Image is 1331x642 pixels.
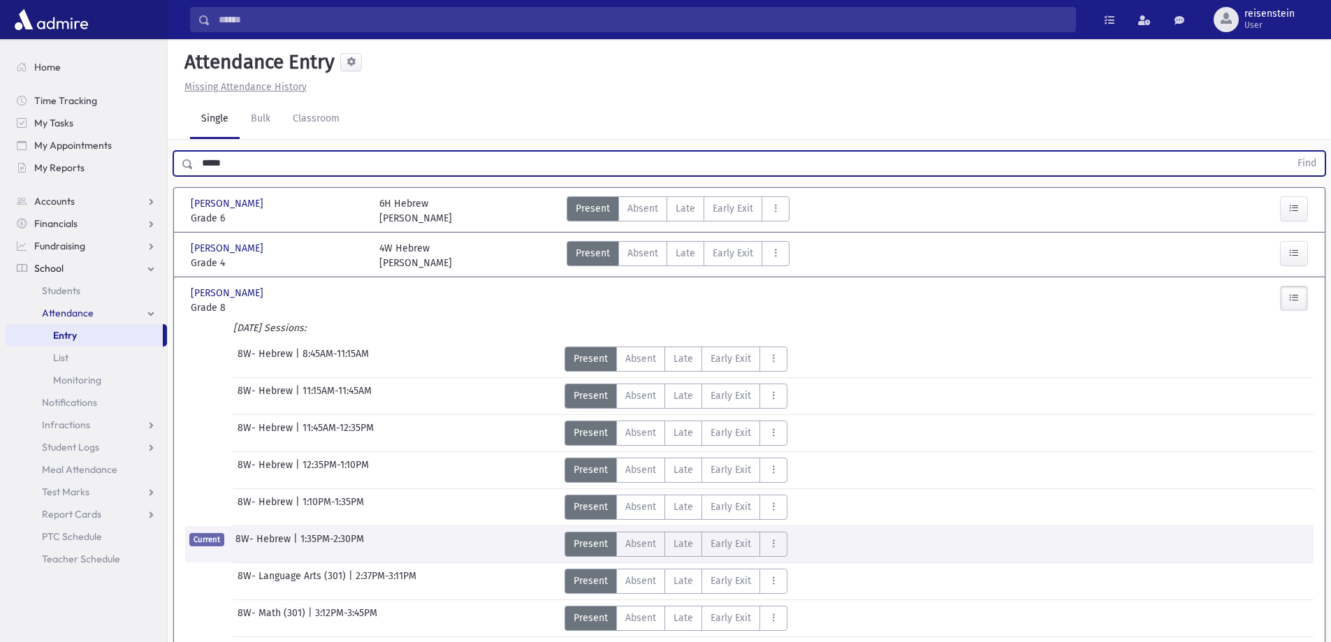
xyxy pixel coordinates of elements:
[625,574,656,588] span: Absent
[233,322,306,334] i: [DATE] Sessions:
[191,286,266,300] span: [PERSON_NAME]
[625,611,656,625] span: Absent
[42,486,89,498] span: Test Marks
[6,525,167,548] a: PTC Schedule
[379,241,452,270] div: 4W Hebrew [PERSON_NAME]
[210,7,1075,32] input: Search
[293,532,300,557] span: |
[34,195,75,207] span: Accounts
[6,279,167,302] a: Students
[574,425,608,440] span: Present
[565,346,787,372] div: AttTypes
[6,212,167,235] a: Financials
[53,374,101,386] span: Monitoring
[42,463,117,476] span: Meal Attendance
[625,425,656,440] span: Absent
[300,532,364,557] span: 1:35PM-2:30PM
[11,6,92,34] img: AdmirePro
[379,196,452,226] div: 6H Hebrew [PERSON_NAME]
[674,499,693,514] span: Late
[627,246,658,261] span: Absent
[711,537,751,551] span: Early Exit
[34,117,73,129] span: My Tasks
[674,462,693,477] span: Late
[308,606,315,631] span: |
[189,533,224,546] span: Current
[42,307,94,319] span: Attendance
[282,100,351,139] a: Classroom
[711,388,751,403] span: Early Exit
[676,246,695,261] span: Late
[6,548,167,570] a: Teacher Schedule
[6,414,167,436] a: Infractions
[574,611,608,625] span: Present
[674,537,693,551] span: Late
[240,100,282,139] a: Bulk
[713,246,753,261] span: Early Exit
[184,81,307,93] u: Missing Attendance History
[6,324,163,346] a: Entry
[6,89,167,112] a: Time Tracking
[179,81,307,93] a: Missing Attendance History
[711,425,751,440] span: Early Exit
[574,351,608,366] span: Present
[296,346,303,372] span: |
[6,257,167,279] a: School
[238,495,296,520] span: 8W- Hebrew
[711,574,751,588] span: Early Exit
[191,256,365,270] span: Grade 4
[565,495,787,520] div: AttTypes
[53,351,68,364] span: List
[625,351,656,366] span: Absent
[711,351,751,366] span: Early Exit
[625,537,656,551] span: Absent
[42,553,120,565] span: Teacher Schedule
[296,495,303,520] span: |
[6,369,167,391] a: Monitoring
[6,190,167,212] a: Accounts
[315,606,377,631] span: 3:12PM-3:45PM
[576,201,610,216] span: Present
[34,139,112,152] span: My Appointments
[6,503,167,525] a: Report Cards
[6,302,167,324] a: Attendance
[574,462,608,477] span: Present
[238,384,296,409] span: 8W- Hebrew
[711,462,751,477] span: Early Exit
[238,458,296,483] span: 8W- Hebrew
[674,425,693,440] span: Late
[625,388,656,403] span: Absent
[42,418,90,431] span: Infractions
[6,235,167,257] a: Fundraising
[711,499,751,514] span: Early Exit
[565,421,787,446] div: AttTypes
[303,458,369,483] span: 12:35PM-1:10PM
[574,537,608,551] span: Present
[34,262,64,275] span: School
[713,201,753,216] span: Early Exit
[625,462,656,477] span: Absent
[565,458,787,483] div: AttTypes
[296,384,303,409] span: |
[674,351,693,366] span: Late
[42,441,99,453] span: Student Logs
[6,156,167,179] a: My Reports
[190,100,240,139] a: Single
[1244,20,1295,31] span: User
[625,499,656,514] span: Absent
[565,606,787,631] div: AttTypes
[6,346,167,369] a: List
[235,532,293,557] span: 8W- Hebrew
[34,61,61,73] span: Home
[42,284,80,297] span: Students
[574,499,608,514] span: Present
[565,569,787,594] div: AttTypes
[6,134,167,156] a: My Appointments
[6,458,167,481] a: Meal Attendance
[567,241,790,270] div: AttTypes
[574,388,608,403] span: Present
[238,606,308,631] span: 8W- Math (301)
[674,611,693,625] span: Late
[674,574,693,588] span: Late
[238,569,349,594] span: 8W- Language Arts (301)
